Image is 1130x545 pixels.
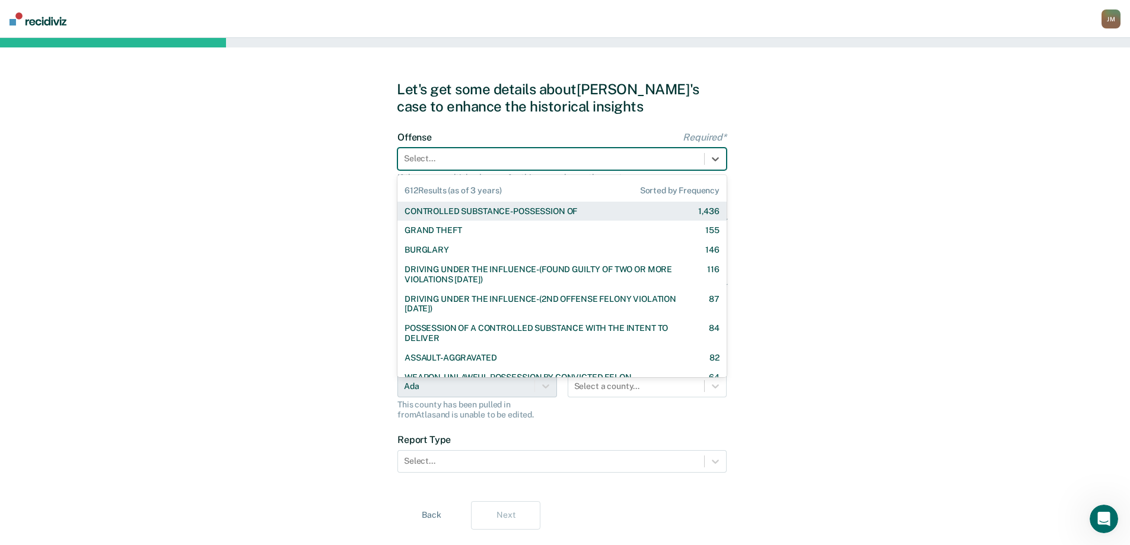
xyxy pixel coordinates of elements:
div: WEAPON-UNLAWFUL POSSESSION BY CONVICTED FELON [405,372,632,383]
span: Sorted by Frequency [640,186,720,196]
div: POSSESSION OF A CONTROLLED SUBSTANCE WITH THE INTENT TO DELIVER [405,323,688,343]
label: Offense [397,132,727,143]
div: GRAND THEFT [405,225,461,235]
div: If there are multiple charges for this case, choose the most severe [397,173,727,183]
span: Required* [683,132,727,143]
div: 64 [709,372,720,383]
div: 82 [709,353,720,363]
div: ASSAULT-AGGRAVATED [405,353,496,363]
div: 116 [707,264,720,285]
iframe: Intercom live chat [1090,505,1118,533]
button: Next [471,501,540,530]
div: CONTROLLED SUBSTANCE-POSSESSION OF [405,206,577,216]
div: 146 [705,245,720,255]
label: Report Type [397,434,727,445]
div: J M [1102,9,1121,28]
div: 1,436 [698,206,720,216]
img: Recidiviz [9,12,66,26]
div: 155 [705,225,720,235]
div: DRIVING UNDER THE INFLUENCE-(2ND OFFENSE FELONY VIOLATION [DATE]) [405,294,688,314]
div: Let's get some details about [PERSON_NAME]'s case to enhance the historical insights [397,81,733,115]
div: DRIVING UNDER THE INFLUENCE-(FOUND GUILTY OF TWO OR MORE VIOLATIONS [DATE]) [405,264,686,285]
span: 612 Results (as of 3 years) [405,186,501,196]
button: Back [397,501,466,530]
div: 87 [709,294,720,314]
button: JM [1102,9,1121,28]
div: BURGLARY [405,245,449,255]
div: This county has been pulled in from Atlas and is unable to be edited. [397,400,557,420]
div: 84 [709,323,720,343]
